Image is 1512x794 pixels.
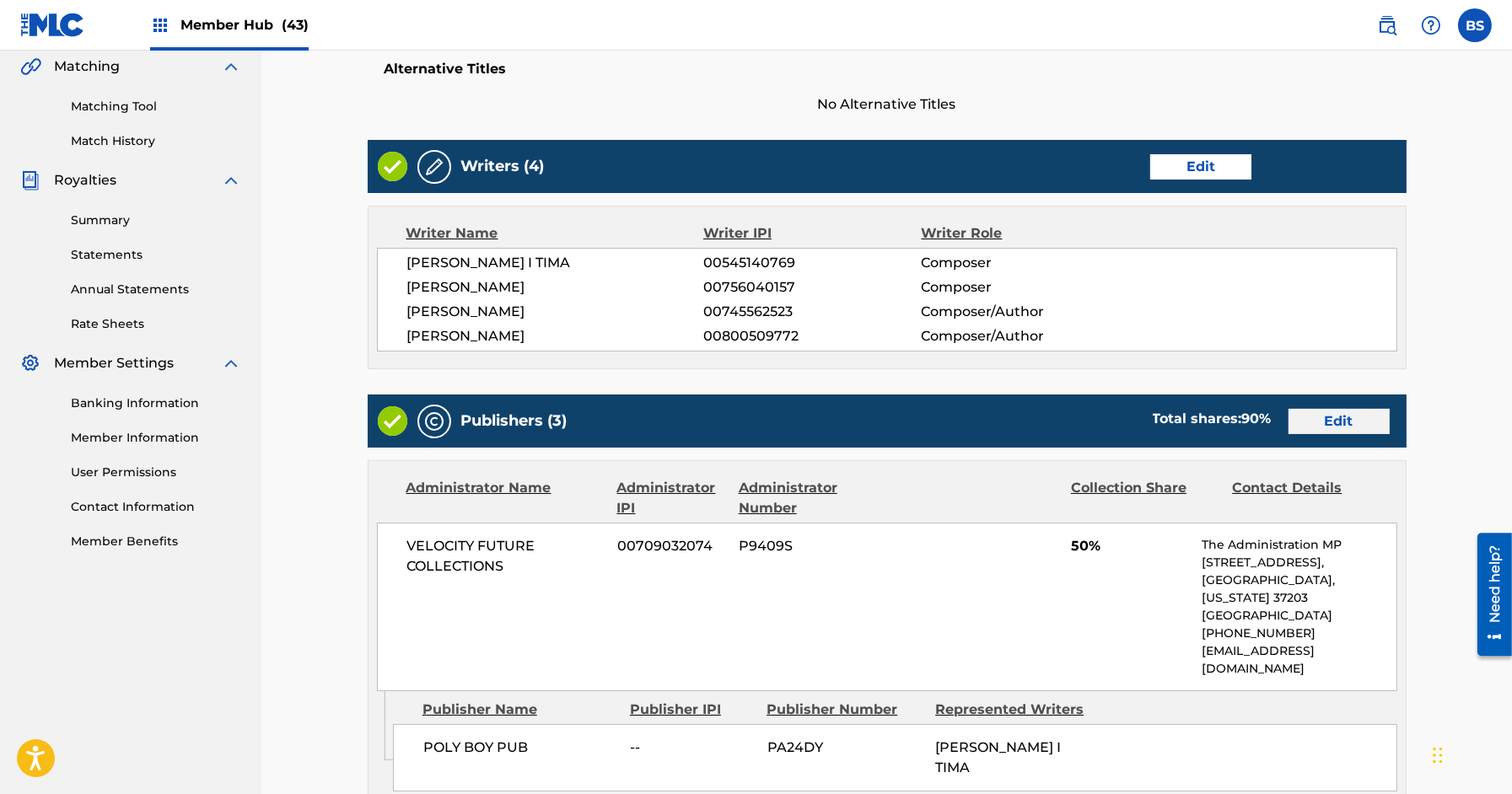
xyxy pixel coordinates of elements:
span: (43) [282,17,309,33]
span: Member Hub [180,15,309,35]
div: Contact Details [1232,478,1380,518]
span: Member Settings [54,353,174,373]
span: -- [631,738,755,758]
div: Publisher Number [767,700,923,720]
a: Member Information [71,429,241,447]
h5: Writers (4) [461,157,545,176]
div: Administrator Name [406,478,605,518]
a: Match History [71,132,241,150]
p: [STREET_ADDRESS], [1202,554,1396,571]
span: Composer [921,277,1119,298]
span: [PERSON_NAME] [407,302,704,322]
div: Writer Name [406,223,704,244]
span: Composer/Author [921,326,1119,346]
a: Member Benefits [71,533,241,550]
img: expand [221,353,241,373]
p: [GEOGRAPHIC_DATA] [1202,607,1396,625]
span: 90 % [1242,410,1272,427]
div: Help [1414,8,1448,42]
iframe: Chat Widget [1428,713,1512,794]
div: Publisher IPI [630,700,754,720]
span: P9409S [739,536,887,556]
img: expand [221,56,241,77]
span: Royalties [54,170,116,190]
span: 50% [1071,536,1190,556]
div: Collection Share [1071,478,1219,518]
img: Top Rightsholders [150,15,170,35]
span: 00800509772 [703,326,921,346]
img: search [1377,15,1397,35]
div: Writer Role [922,223,1120,244]
p: The Administration MP [1202,536,1396,554]
div: Administrator IPI [617,478,726,518]
span: No Alternative Titles [368,94,1407,115]
a: Matching Tool [71,98,241,115]
p: [EMAIL_ADDRESS][DOMAIN_NAME] [1202,642,1396,678]
iframe: Resource Center [1465,526,1512,662]
div: Publisher Name [422,700,617,720]
span: [PERSON_NAME] I TIMA [935,739,1061,775]
span: 00756040157 [703,277,921,298]
img: Writers [424,157,444,177]
p: [PHONE_NUMBER] [1202,625,1396,642]
span: [PERSON_NAME] [407,277,704,298]
img: MLC Logo [20,13,85,37]
a: Rate Sheets [71,315,241,333]
a: Public Search [1370,8,1404,42]
a: Contact Information [71,498,241,516]
div: Represented Writers [935,700,1091,720]
a: Banking Information [71,394,241,412]
div: Total shares: [1153,409,1272,429]
div: Drag [1433,730,1443,781]
span: POLY BOY PUB [423,738,618,758]
img: Royalties [20,170,40,190]
a: Statements [71,246,241,264]
span: [PERSON_NAME] I TIMA [407,253,704,273]
span: Composer [921,253,1119,273]
a: User Permissions [71,464,241,481]
span: VELOCITY FUTURE COLLECTIONS [407,536,605,577]
p: [GEOGRAPHIC_DATA], [US_STATE] 37203 [1202,571,1396,607]
img: Valid [378,406,407,436]
span: [PERSON_NAME] [407,326,704,346]
img: Publishers [424,411,444,432]
img: Valid [378,152,407,181]
img: expand [221,170,241,190]
span: Matching [54,56,120,77]
span: 00745562523 [703,302,921,322]
img: Matching [20,56,41,77]
img: Member Settings [20,353,40,373]
div: Writer IPI [703,223,922,244]
a: Edit [1150,154,1251,180]
a: Edit [1289,409,1390,434]
span: PA24DY [767,738,923,758]
div: Administrator Number [739,478,887,518]
img: help [1421,15,1441,35]
a: Annual Statements [71,281,241,298]
span: 00545140769 [703,253,921,273]
span: 00709032074 [617,536,726,556]
h5: Alternative Titles [385,61,1390,78]
div: User Menu [1458,8,1492,42]
a: Summary [71,212,241,229]
span: Composer/Author [921,302,1119,322]
h5: Publishers (3) [461,411,568,431]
